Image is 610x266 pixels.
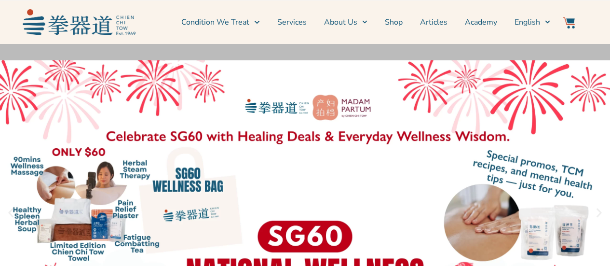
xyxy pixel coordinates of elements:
div: Next slide [593,207,605,219]
span: English [515,16,540,28]
a: Shop [385,10,403,34]
a: About Us [324,10,367,34]
a: English [515,10,550,34]
img: Website Icon-03 [563,17,575,28]
a: Condition We Treat [181,10,259,34]
a: Services [277,10,307,34]
a: Articles [420,10,447,34]
div: Previous slide [5,207,17,219]
a: Academy [465,10,497,34]
nav: Menu [140,10,550,34]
